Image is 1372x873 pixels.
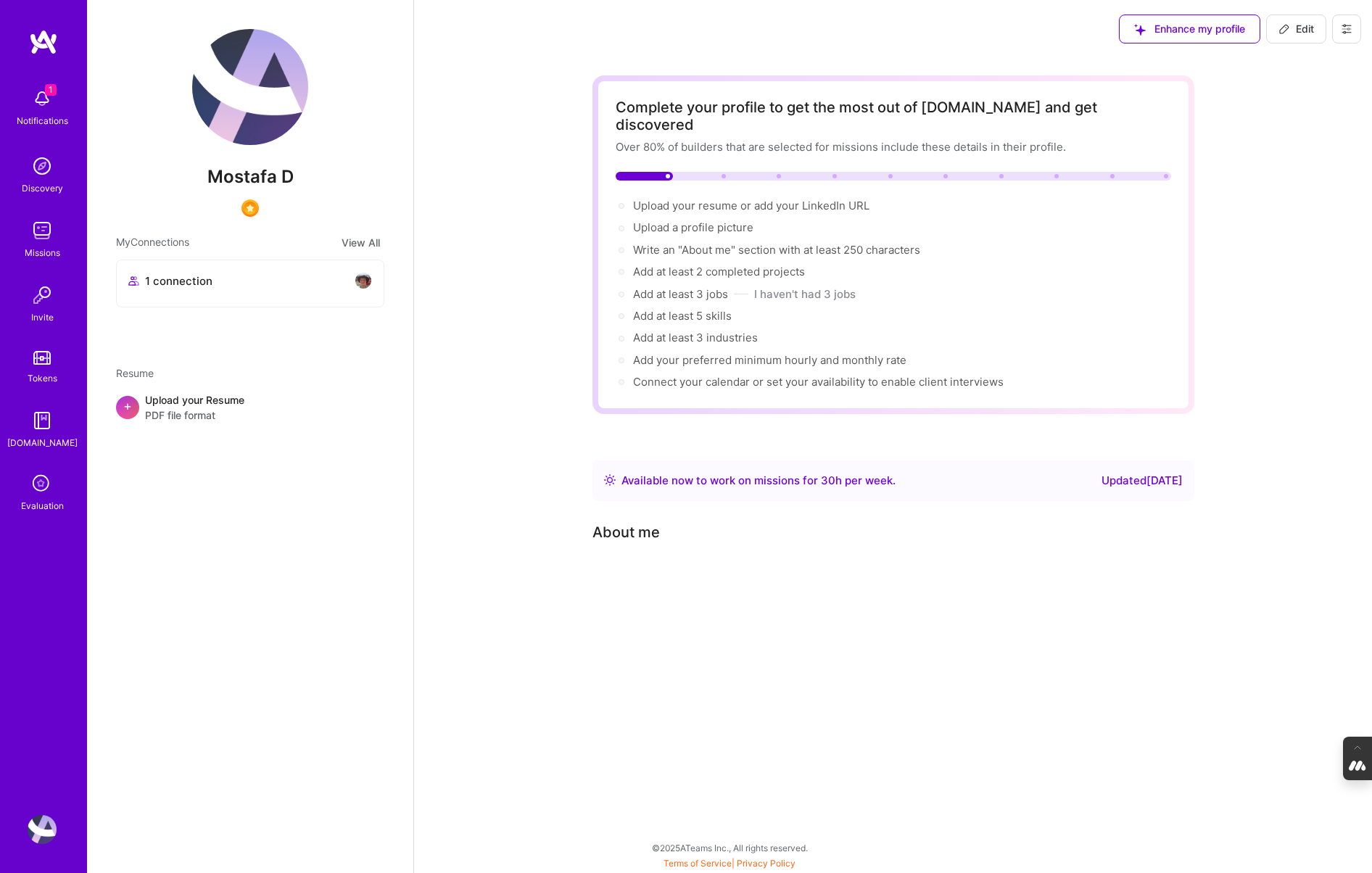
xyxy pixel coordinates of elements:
[28,152,57,181] img: discovery
[1102,472,1183,489] div: Updated [DATE]
[116,166,384,188] span: Mostafa D
[128,276,139,286] i: icon Collaborator
[241,199,259,217] img: SelectionTeam
[25,245,60,260] div: Missions
[621,472,896,489] div: Available now to work on missions for h per week .
[28,371,57,386] div: Tokens
[21,498,64,513] div: Evaluation
[664,858,732,869] a: Terms of Service
[604,474,616,486] img: Availability
[633,287,728,301] span: Add at least 3 jobs
[633,331,758,344] span: Add at least 3 industries
[28,216,57,245] img: teamwork
[737,858,795,869] a: Privacy Policy
[633,199,737,212] span: Upload your resume
[616,139,1171,154] div: Over 80% of builders that are selected for missions include these details in their profile.
[616,99,1171,133] div: Complete your profile to get the most out of [DOMAIN_NAME] and get discovered
[754,199,869,212] span: add your LinkedIn URL
[45,84,57,96] span: 1
[145,407,244,423] span: PDF file format
[633,265,805,278] span: Add at least 2 completed projects
[664,858,795,869] span: |
[633,198,869,214] div: or
[754,286,856,302] button: I haven't had 3 jobs
[24,815,60,844] a: User Avatar
[192,29,308,145] img: User Avatar
[116,367,154,379] span: Resume
[123,398,132,413] span: +
[31,310,54,325] div: Invite
[22,181,63,196] div: Discovery
[355,272,372,289] img: avatar
[28,815,57,844] img: User Avatar
[1278,22,1314,36] span: Edit
[337,234,384,251] button: View All
[145,392,244,423] div: Upload your Resume
[116,234,189,251] span: My Connections
[821,473,835,487] span: 30
[28,84,57,113] img: bell
[7,435,78,450] div: [DOMAIN_NAME]
[33,351,51,365] img: tokens
[633,353,906,367] span: Add your preferred minimum hourly and monthly rate
[145,273,212,289] span: 1 connection
[1266,15,1326,44] button: Edit
[28,406,57,435] img: guide book
[29,29,58,55] img: logo
[87,829,1372,866] div: © 2025 ATeams Inc., All rights reserved.
[28,281,57,310] img: Invite
[633,243,923,257] span: Write an "About me" section with at least 250 characters
[592,521,660,543] div: About me
[116,392,384,423] div: +Upload your ResumePDF file format
[633,220,753,234] span: Upload a profile picture
[28,471,56,498] i: icon SelectionTeam
[633,375,1004,389] span: Connect your calendar or set your availability to enable client interviews
[633,309,732,323] span: Add at least 5 skills
[17,113,68,128] div: Notifications
[116,260,384,307] button: 1 connectionavatar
